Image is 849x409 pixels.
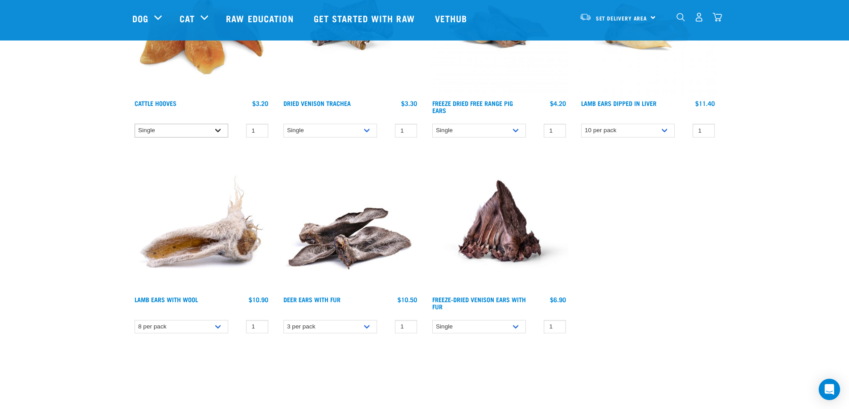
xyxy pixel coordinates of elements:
a: Dog [132,12,148,25]
a: Lamb Ears Dipped in Liver [581,101,656,105]
img: home-icon@2x.png [713,12,722,22]
div: $3.30 [401,100,417,107]
img: user.png [694,12,704,22]
a: Freeze Dried Free Range Pig Ears [432,101,513,112]
img: Pile Of Furry Deer Ears For Pets [281,154,419,292]
input: 1 [246,320,268,334]
a: Vethub [426,0,479,36]
input: 1 [544,124,566,138]
a: Lamb Ears with Wool [135,298,198,301]
a: Cattle Hooves [135,101,176,105]
div: $10.90 [249,296,268,303]
img: home-icon-1@2x.png [677,13,685,21]
img: Raw Essentials Freeze Dried Deer Ears With Fur [430,154,568,292]
div: $3.20 [252,100,268,107]
a: Raw Education [217,0,304,36]
input: 1 [395,320,417,334]
span: Set Delivery Area [596,16,648,20]
div: $10.50 [398,296,417,303]
a: Deer Ears with Fur [283,298,340,301]
input: 1 [246,124,268,138]
div: $4.20 [550,100,566,107]
div: $11.40 [695,100,715,107]
a: Get started with Raw [305,0,426,36]
img: van-moving.png [579,13,591,21]
img: 1278 Lamb Ears Wool 01 [132,154,271,292]
input: 1 [693,124,715,138]
a: Dried Venison Trachea [283,101,351,105]
input: 1 [544,320,566,334]
div: Open Intercom Messenger [819,379,840,400]
div: $6.90 [550,296,566,303]
a: Freeze-Dried Venison Ears with Fur [432,298,526,308]
a: Cat [180,12,195,25]
input: 1 [395,124,417,138]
